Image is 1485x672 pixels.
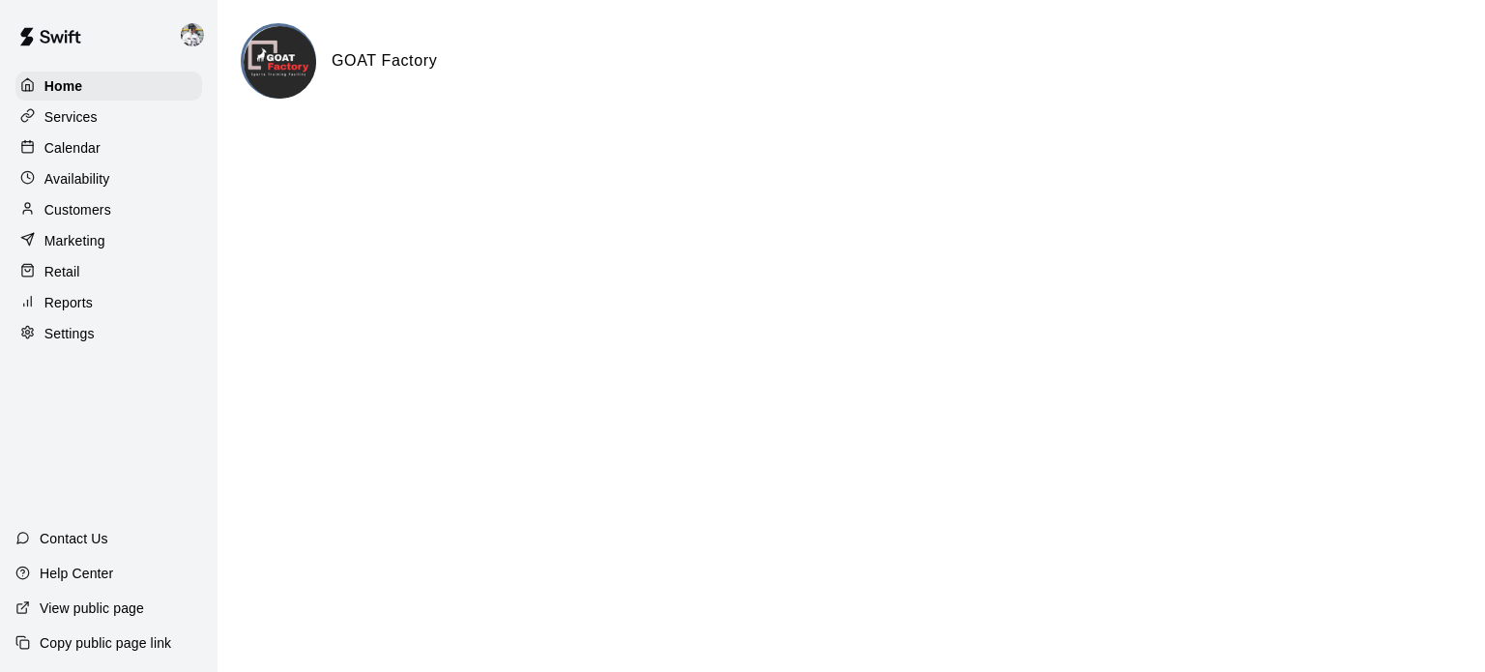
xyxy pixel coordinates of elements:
h6: GOAT Factory [332,48,437,73]
img: GOAT Factory logo [244,26,316,99]
a: Reports [15,288,202,317]
p: Settings [44,324,95,343]
p: Home [44,76,83,96]
p: Customers [44,200,111,219]
p: View public page [40,599,144,618]
p: Help Center [40,564,113,583]
img: Justin Dunning [181,23,204,46]
a: Availability [15,164,202,193]
a: Customers [15,195,202,224]
p: Copy public page link [40,633,171,653]
a: Retail [15,257,202,286]
a: Calendar [15,133,202,162]
p: Contact Us [40,529,108,548]
p: Availability [44,169,110,189]
p: Marketing [44,231,105,250]
p: Reports [44,293,93,312]
a: Settings [15,319,202,348]
a: Home [15,72,202,101]
p: Services [44,107,98,127]
p: Retail [44,262,80,281]
a: Marketing [15,226,202,255]
div: Justin Dunning [177,15,218,54]
a: Services [15,102,202,131]
p: Calendar [44,138,101,158]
